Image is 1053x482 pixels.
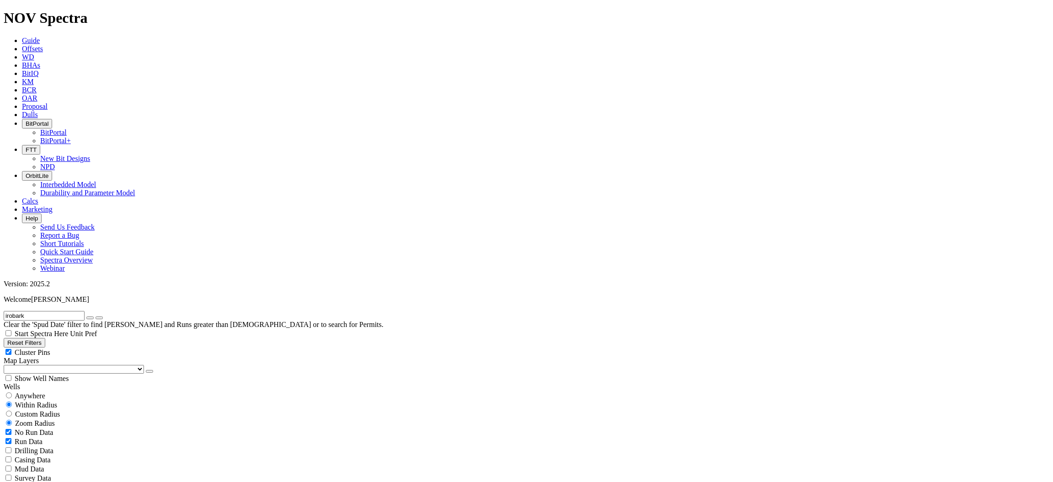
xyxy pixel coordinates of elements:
[40,189,135,197] a: Durability and Parameter Model
[22,45,43,53] a: Offsets
[40,163,55,171] a: NPD
[22,171,52,181] button: OrbitLite
[15,375,69,382] span: Show Well Names
[15,330,68,337] span: Start Spectra Here
[22,102,48,110] a: Proposal
[5,330,11,336] input: Start Spectra Here
[31,295,89,303] span: [PERSON_NAME]
[22,37,40,44] a: Guide
[15,410,60,418] span: Custom Radius
[22,70,38,77] a: BitIQ
[26,120,48,127] span: BitPortal
[22,111,38,118] a: Dulls
[22,86,37,94] a: BCR
[22,78,34,86] a: KM
[15,428,53,436] span: No Run Data
[26,172,48,179] span: OrbitLite
[22,53,34,61] a: WD
[4,338,45,348] button: Reset Filters
[40,181,96,188] a: Interbedded Model
[26,215,38,222] span: Help
[15,438,43,445] span: Run Data
[40,256,93,264] a: Spectra Overview
[4,280,1049,288] div: Version: 2025.2
[4,311,85,321] input: Search
[40,223,95,231] a: Send Us Feedback
[22,119,52,129] button: BitPortal
[4,10,1049,27] h1: NOV Spectra
[15,348,50,356] span: Cluster Pins
[22,145,40,155] button: FTT
[40,137,71,145] a: BitPortal+
[15,474,51,482] span: Survey Data
[22,197,38,205] a: Calcs
[4,357,39,364] span: Map Layers
[40,231,79,239] a: Report a Bug
[70,330,97,337] span: Unit Pref
[40,264,65,272] a: Webinar
[22,94,37,102] a: OAR
[15,392,45,400] span: Anywhere
[15,465,44,473] span: Mud Data
[40,155,90,162] a: New Bit Designs
[15,456,51,464] span: Casing Data
[22,214,42,223] button: Help
[4,383,1049,391] div: Wells
[22,205,53,213] a: Marketing
[40,240,84,247] a: Short Tutorials
[26,146,37,153] span: FTT
[15,419,55,427] span: Zoom Radius
[4,295,1049,304] p: Welcome
[40,248,93,256] a: Quick Start Guide
[4,321,383,328] span: Clear the 'Spud Date' filter to find [PERSON_NAME] and Runs greater than [DEMOGRAPHIC_DATA] or to...
[22,61,40,69] a: BHAs
[15,401,57,409] span: Within Radius
[15,447,53,455] span: Drilling Data
[40,129,67,136] a: BitPortal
